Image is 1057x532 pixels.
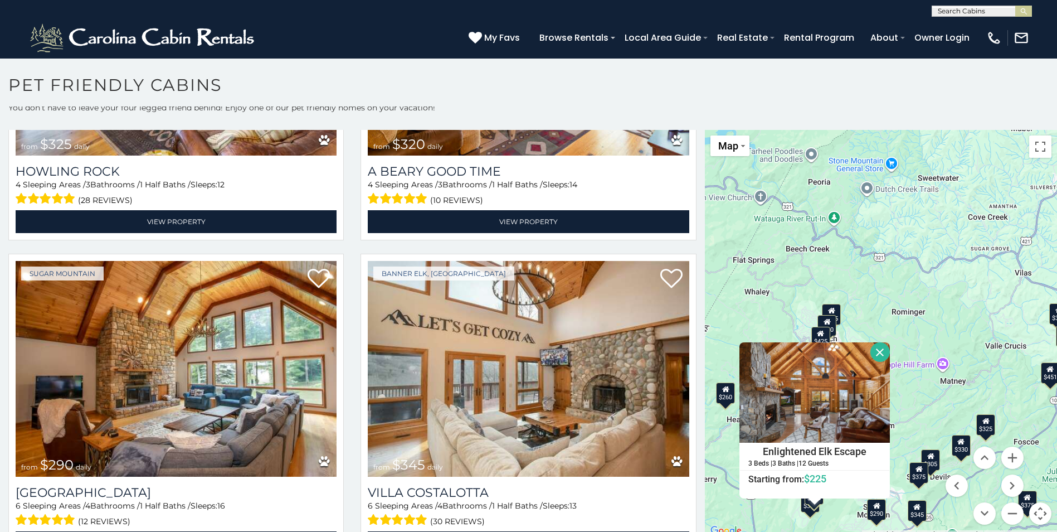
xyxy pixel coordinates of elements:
[16,485,337,500] a: [GEOGRAPHIC_DATA]
[739,342,890,443] img: Enlightened Elk Escape
[16,485,337,500] h3: Sugar Mountain Lodge
[740,473,889,485] h6: Starting from:
[739,443,890,485] a: Enlightened Elk Escape 3 Beds | 3 Baths | 12 Guests Starting from:$225
[368,485,689,500] a: Villa Costalotta
[469,31,523,45] a: My Favs
[140,180,191,190] span: 1 Half Baths /
[822,304,841,325] div: $325
[909,28,975,47] a: Owner Login
[660,268,683,291] a: Add to favorites
[373,463,390,471] span: from
[865,28,904,47] a: About
[21,142,38,151] span: from
[368,501,373,511] span: 6
[1014,30,1029,46] img: mail-regular-white.png
[569,180,577,190] span: 14
[368,164,689,179] a: A Beary Good Time
[40,457,74,473] span: $290
[712,28,773,47] a: Real Estate
[484,31,520,45] span: My Favs
[16,180,21,190] span: 4
[748,460,772,467] h5: 3 Beds |
[801,491,820,512] div: $355
[1029,136,1051,158] button: Toggle fullscreen view
[368,500,689,529] div: Sleeping Areas / Bathrooms / Sleeps:
[534,28,614,47] a: Browse Rentals
[569,501,577,511] span: 13
[217,180,225,190] span: 12
[16,500,337,529] div: Sleeping Areas / Bathrooms / Sleeps:
[740,443,889,460] h4: Enlightened Elk Escape
[492,180,543,190] span: 1 Half Baths /
[368,180,373,190] span: 4
[973,502,996,525] button: Move down
[217,501,225,511] span: 16
[392,136,425,152] span: $320
[952,435,971,456] div: $330
[870,342,890,362] button: Close
[16,210,337,233] a: View Property
[373,267,514,280] a: Banner Elk, [GEOGRAPHIC_DATA]
[1001,475,1024,497] button: Move right
[74,142,90,151] span: daily
[427,463,443,471] span: daily
[368,261,689,476] a: Villa Costalotta from $345 daily
[308,268,330,291] a: Add to favorites
[76,463,91,471] span: daily
[85,501,90,511] span: 4
[798,460,829,467] h5: 12 Guests
[921,449,940,471] div: $305
[140,501,191,511] span: 1 Half Baths /
[78,514,130,529] span: (12 reviews)
[986,30,1002,46] img: phone-regular-white.png
[716,383,735,404] div: $260
[817,315,836,336] div: $310
[368,261,689,476] img: Villa Costalotta
[778,28,860,47] a: Rental Program
[16,261,337,476] a: Sugar Mountain Lodge from $290 daily
[78,193,133,207] span: (28 reviews)
[438,180,442,190] span: 3
[710,136,749,156] button: Change map style
[16,179,337,207] div: Sleeping Areas / Bathrooms / Sleeps:
[16,164,337,179] a: Howling Rock
[1001,502,1024,525] button: Zoom out
[16,501,21,511] span: 6
[368,210,689,233] a: View Property
[392,457,425,473] span: $345
[16,261,337,476] img: Sugar Mountain Lodge
[86,180,90,190] span: 3
[430,514,485,529] span: (30 reviews)
[21,267,104,280] a: Sugar Mountain
[909,462,928,483] div: $375
[976,414,995,436] div: $325
[718,140,738,152] span: Map
[430,193,483,207] span: (10 reviews)
[21,463,38,471] span: from
[1001,447,1024,469] button: Zoom in
[946,475,968,497] button: Move left
[492,501,543,511] span: 1 Half Baths /
[40,136,72,152] span: $325
[772,460,798,467] h5: 3 Baths |
[973,447,996,469] button: Move up
[619,28,707,47] a: Local Area Guide
[28,21,259,55] img: White-1-2.png
[373,142,390,151] span: from
[1017,491,1036,512] div: $375
[811,327,830,348] div: $425
[368,179,689,207] div: Sleeping Areas / Bathrooms / Sleeps:
[427,142,443,151] span: daily
[867,499,886,520] div: $290
[1029,502,1051,525] button: Map camera controls
[437,501,442,511] span: 4
[804,473,826,485] span: $225
[908,500,927,521] div: $345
